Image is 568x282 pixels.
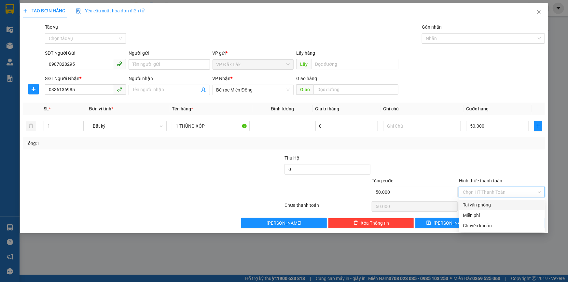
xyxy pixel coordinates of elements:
span: Định lượng [271,106,294,111]
span: Giao [296,84,313,95]
span: VP Đắk Lắk [216,60,290,69]
span: Giao hàng [296,76,317,81]
span: Tên hàng [172,106,193,111]
span: Xóa Thông tin [361,219,389,227]
button: [PERSON_NAME] [241,218,327,228]
label: Tác vụ [45,24,58,30]
span: Cước hàng [466,106,489,111]
label: Hình thức thanh toán [459,178,502,183]
span: VP Nhận [213,76,231,81]
div: Chuyển khoản [463,222,541,229]
span: SL [44,106,49,111]
span: TẠO ĐƠN HÀNG [23,8,65,13]
button: Close [530,3,548,21]
button: deleteXóa Thông tin [328,218,414,228]
span: Yêu cầu xuất hóa đơn điện tử [76,8,145,13]
input: Dọc đường [311,59,398,69]
span: Bến xe Miền Đông [216,85,290,95]
div: Tổng: 1 [26,140,219,147]
button: save[PERSON_NAME] [415,218,479,228]
button: plus [534,121,542,131]
input: 0 [315,121,378,131]
span: plus [534,123,542,129]
div: VP gửi [213,49,294,57]
span: Giá trị hàng [315,106,339,111]
span: plus [29,87,38,92]
button: plus [28,84,39,94]
input: VD: Bàn, Ghế [172,121,250,131]
div: Người gửi [129,49,210,57]
span: Đơn vị tính [89,106,113,111]
img: icon [76,8,81,14]
th: Ghi chú [381,103,464,115]
span: plus [23,8,28,13]
label: Gán nhãn [422,24,442,30]
span: Thu Hộ [284,155,299,161]
span: Lấy [296,59,311,69]
div: Người nhận [129,75,210,82]
span: Tổng cước [372,178,393,183]
button: delete [26,121,36,131]
span: user-add [201,87,206,92]
span: [PERSON_NAME] [267,219,301,227]
div: SĐT Người Nhận [45,75,126,82]
span: Bất kỳ [93,121,163,131]
span: Lấy hàng [296,50,315,56]
span: phone [117,87,122,92]
div: Chưa thanh toán [284,202,371,213]
input: Dọc đường [313,84,398,95]
span: phone [117,61,122,66]
div: SĐT Người Gửi [45,49,126,57]
span: close [536,9,542,15]
div: Miễn phí [463,212,541,219]
div: Tại văn phòng [463,201,541,208]
input: Ghi Chú [383,121,461,131]
span: save [426,220,431,226]
span: delete [353,220,358,226]
span: [PERSON_NAME] [434,219,468,227]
